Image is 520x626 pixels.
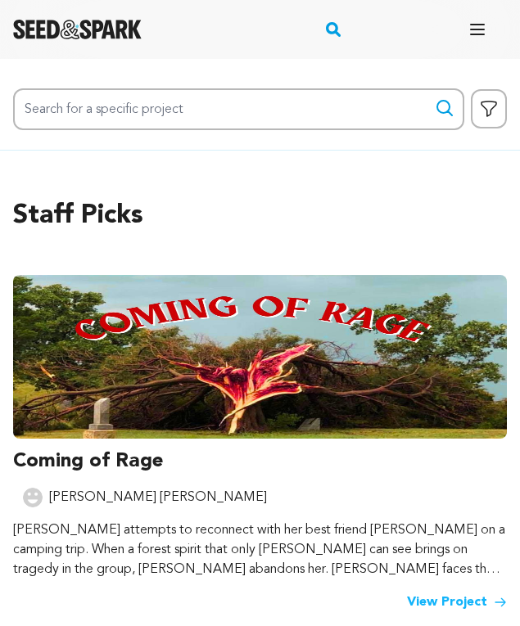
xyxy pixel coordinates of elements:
p: [PERSON_NAME] attempts to reconnect with her best friend [PERSON_NAME] on a camping trip. When a ... [13,520,507,579]
a: Seed&Spark Homepage [13,20,142,39]
img: Seed&Spark Logo Dark Mode [13,20,142,39]
img: Coming of Rage image [13,275,507,439]
img: user.png [23,488,43,507]
input: Search for a specific project [13,88,464,130]
a: View Project [407,592,507,612]
h2: Staff Picks [13,196,507,236]
p: [PERSON_NAME] [PERSON_NAME] [49,488,267,507]
h3: Coming of Rage [13,448,507,475]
